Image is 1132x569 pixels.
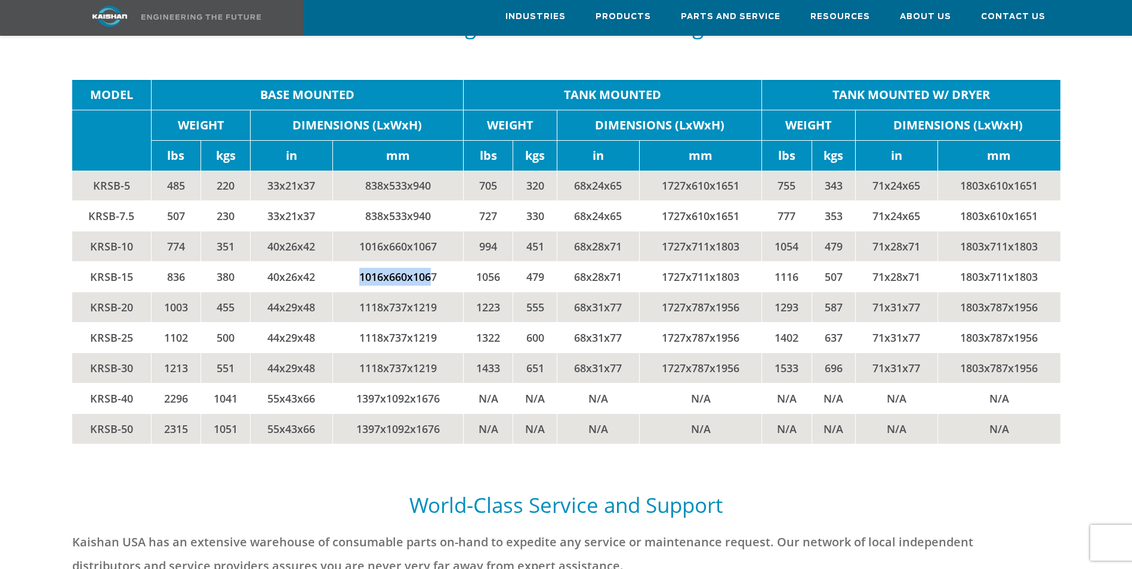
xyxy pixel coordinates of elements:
td: 71x31x77 [856,353,938,384]
td: 838x533x940 [332,171,463,201]
td: KRSB-30 [72,353,152,384]
td: N/A [513,414,557,444]
td: 774 [151,231,201,262]
td: 600 [513,323,557,353]
td: MODEL [72,80,152,110]
td: N/A [464,414,513,444]
td: N/A [557,414,639,444]
td: TANK MOUNTED W/ DRYER [762,80,1060,110]
td: 1102 [151,323,201,353]
img: kaishan logo [65,6,155,27]
td: 1727x787x1956 [639,292,762,323]
td: 2315 [151,414,201,444]
td: N/A [639,414,762,444]
td: mm [332,141,463,171]
td: 727 [464,201,513,231]
td: 68x31x77 [557,353,639,384]
td: lbs [762,141,812,171]
td: KRSB-7.5 [72,201,152,231]
td: N/A [639,384,762,414]
td: 836 [151,262,201,292]
img: Engineering the future [141,14,261,20]
td: 1803x787x1956 [937,353,1060,384]
td: KRSB-15 [72,262,152,292]
td: 1322 [464,323,513,353]
td: 71x28x71 [856,231,938,262]
td: WEIGHT [151,110,250,141]
td: 55x43x66 [251,414,333,444]
td: 2296 [151,384,201,414]
td: 1118x737x1219 [332,323,463,353]
td: N/A [856,384,938,414]
a: About Us [900,1,951,33]
td: N/A [513,384,557,414]
td: 230 [201,201,251,231]
td: 1041 [201,384,251,414]
span: Industries [505,10,566,24]
td: 71x28x71 [856,262,938,292]
td: 1803x711x1803 [937,262,1060,292]
td: 33x21x37 [251,201,333,231]
td: 220 [201,171,251,201]
td: 71x31x77 [856,292,938,323]
td: mm [937,141,1060,171]
td: 1803x787x1956 [937,323,1060,353]
td: 1803x610x1651 [937,171,1060,201]
td: WEIGHT [762,110,856,141]
td: 71x24x65 [856,201,938,231]
td: kgs [513,141,557,171]
td: KRSB-50 [72,414,152,444]
td: 1727x787x1956 [639,353,762,384]
td: N/A [762,384,812,414]
a: Products [596,1,651,33]
td: 353 [812,201,856,231]
td: 40x26x42 [251,262,333,292]
td: 1433 [464,353,513,384]
td: 696 [812,353,856,384]
td: in [557,141,639,171]
td: 1213 [151,353,201,384]
td: 68x28x71 [557,262,639,292]
td: 1533 [762,353,812,384]
a: Resources [810,1,870,33]
td: TANK MOUNTED [464,80,762,110]
span: Products [596,10,651,24]
td: N/A [812,384,856,414]
h5: World-Class Service and Support [72,491,1060,518]
td: 1727x610x1651 [639,171,762,201]
td: N/A [856,414,938,444]
span: Parts and Service [681,10,781,24]
td: 71x31x77 [856,323,938,353]
td: 1016x660x1067 [332,262,463,292]
td: 555 [513,292,557,323]
td: KRSB-40 [72,384,152,414]
td: 33x21x37 [251,171,333,201]
td: 1118x737x1219 [332,292,463,323]
td: 507 [151,201,201,231]
td: 44x29x48 [251,323,333,353]
td: 68x31x77 [557,323,639,353]
td: 1397x1092x1676 [332,414,463,444]
td: 1803x711x1803 [937,231,1060,262]
td: N/A [937,384,1060,414]
td: kgs [812,141,856,171]
td: 1397x1092x1676 [332,384,463,414]
td: 637 [812,323,856,353]
td: DIMENSIONS (LxWxH) [251,110,464,141]
td: lbs [151,141,201,171]
td: N/A [464,384,513,414]
span: Resources [810,10,870,24]
td: 1727x711x1803 [639,231,762,262]
h5: Package Dimensions and Weight [72,16,1060,38]
td: 1727x787x1956 [639,323,762,353]
td: 320 [513,171,557,201]
td: DIMENSIONS (LxWxH) [557,110,761,141]
td: 1054 [762,231,812,262]
td: 1223 [464,292,513,323]
td: 500 [201,323,251,353]
td: 40x26x42 [251,231,333,262]
td: kgs [201,141,251,171]
td: 994 [464,231,513,262]
td: in [251,141,333,171]
td: 1293 [762,292,812,323]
